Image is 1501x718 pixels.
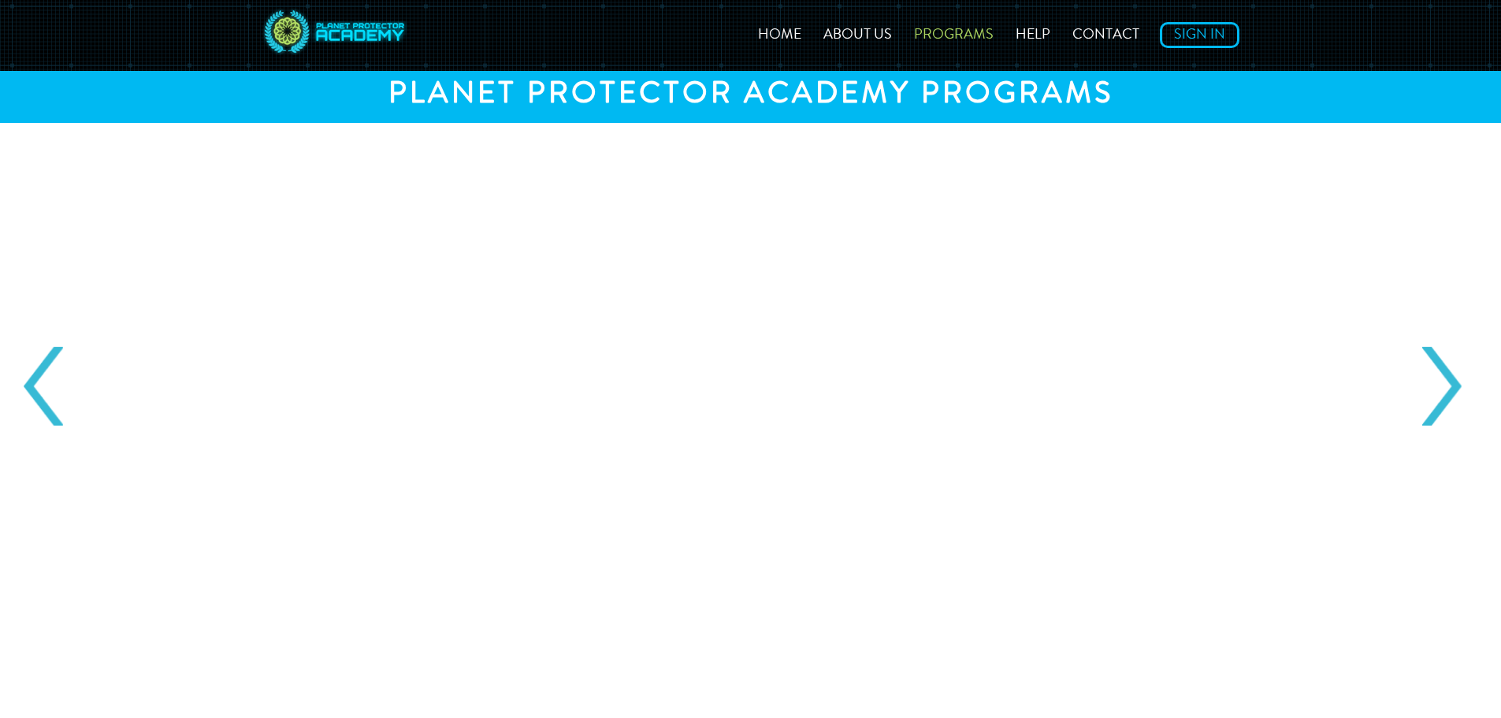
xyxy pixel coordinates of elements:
[749,28,811,43] a: Home
[905,28,1003,43] a: Programs
[1422,347,1462,426] a: Next
[814,28,901,43] a: About Us
[262,8,407,55] img: Planet Protector Logo desktop
[1006,28,1060,43] a: Help
[24,347,63,426] a: Prev
[1160,22,1239,48] a: Sign In
[1063,28,1149,43] a: Contact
